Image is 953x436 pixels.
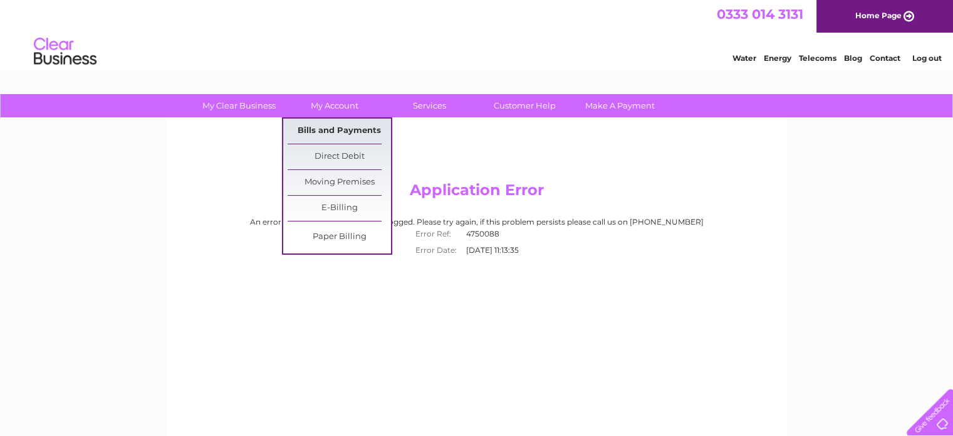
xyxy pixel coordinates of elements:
[799,53,836,63] a: Telecoms
[283,94,386,117] a: My Account
[463,226,544,242] td: 4750088
[764,53,791,63] a: Energy
[409,242,463,258] th: Error Date:
[288,144,391,169] a: Direct Debit
[181,7,773,61] div: Clear Business is a trading name of Verastar Limited (registered in [GEOGRAPHIC_DATA] No. 3667643...
[844,53,862,63] a: Blog
[409,226,463,242] th: Error Ref:
[378,94,481,117] a: Services
[568,94,672,117] a: Make A Payment
[33,33,97,71] img: logo.png
[463,242,544,258] td: [DATE] 11:13:35
[717,6,803,22] a: 0333 014 3131
[179,218,775,258] div: An error has occurred and has been logged. Please try again, if this problem persists please call...
[288,196,391,221] a: E-Billing
[870,53,900,63] a: Contact
[288,119,391,144] a: Bills and Payments
[473,94,576,117] a: Customer Help
[179,181,775,205] h2: Application Error
[912,53,941,63] a: Log out
[732,53,756,63] a: Water
[288,225,391,250] a: Paper Billing
[187,94,291,117] a: My Clear Business
[288,170,391,195] a: Moving Premises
